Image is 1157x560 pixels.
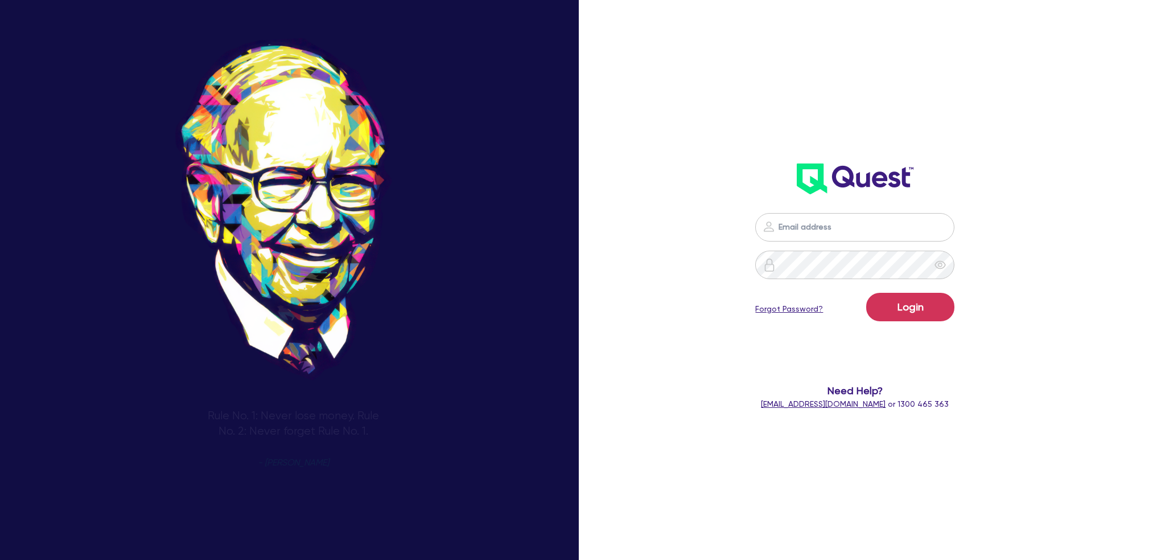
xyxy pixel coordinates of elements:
a: [EMAIL_ADDRESS][DOMAIN_NAME] [761,399,886,408]
a: Forgot Password? [755,303,823,315]
button: Login [866,293,954,321]
img: icon-password [762,220,776,234]
span: - [PERSON_NAME] [258,459,329,467]
span: or 1300 465 363 [761,399,949,408]
span: Need Help? [699,383,1011,398]
img: wH2k97JdezQIQAAAABJRU5ErkJggg== [797,163,913,194]
img: icon-password [763,258,776,272]
span: eye [934,259,946,271]
input: Email address [755,213,954,242]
